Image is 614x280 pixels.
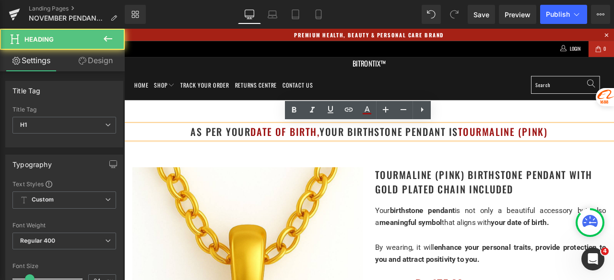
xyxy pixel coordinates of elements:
a: Login [516,14,543,34]
a: Shop [35,56,59,79]
a: Desktop [238,5,261,24]
strong: PREMIUM HEALTH, BEAUTY & PERSONAL CARE BRAND [201,2,379,12]
button: Undo [422,5,441,24]
a: Landing Pages [29,5,125,12]
span: Save [473,10,489,20]
span: 0 [566,14,573,34]
h1: Tourmaline (Pink) Birthstone Pendant with gold plated chain included [297,164,571,199]
span: Heading [24,35,54,43]
a: Laptop [261,5,284,24]
span: birthstone pendant [315,210,392,220]
div: Title Tag [12,81,41,95]
span: your date of birth. [435,224,503,235]
span: 4 [601,247,609,255]
span: Login [526,14,543,34]
b: Custom [32,196,54,204]
b: Regular 400 [20,237,56,244]
a: Design [64,50,127,71]
a: Preview [499,5,536,24]
span: By wearing, it will [297,254,367,264]
font: Tourmaline (Pink) [396,113,502,131]
iframe: Intercom live chat [581,247,604,270]
button: Publish [540,5,587,24]
span: Your is not only a beautiful accessory but also a that aligns with [297,210,571,235]
a: Home [12,56,29,79]
button: More [591,5,610,24]
div: Text Styles [12,180,116,188]
a: Returns Centre [131,56,181,79]
span: Preview [505,10,531,20]
a: New Library [125,5,146,24]
a: Contact us [188,56,224,79]
div: Font Weight [12,222,116,229]
input: Search [482,56,564,77]
a: 0 [550,14,580,34]
span: meaningful symbol [302,224,377,235]
span: Publish [546,11,570,18]
a: Tablet [284,5,307,24]
b: H1 [20,121,27,128]
span: NOVEMBER PENDANT NECKLACE [29,14,106,22]
div: Font Size [12,263,116,269]
a: Track your order [66,56,124,79]
div: Title Tag [12,106,116,113]
button: Redo [445,5,464,24]
a: Mobile [307,5,330,24]
span: enhance your personal traits, provide protection to you and attract positivity to you. [297,254,571,278]
div: Typography [12,155,52,168]
span: date of birth, [150,113,231,131]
